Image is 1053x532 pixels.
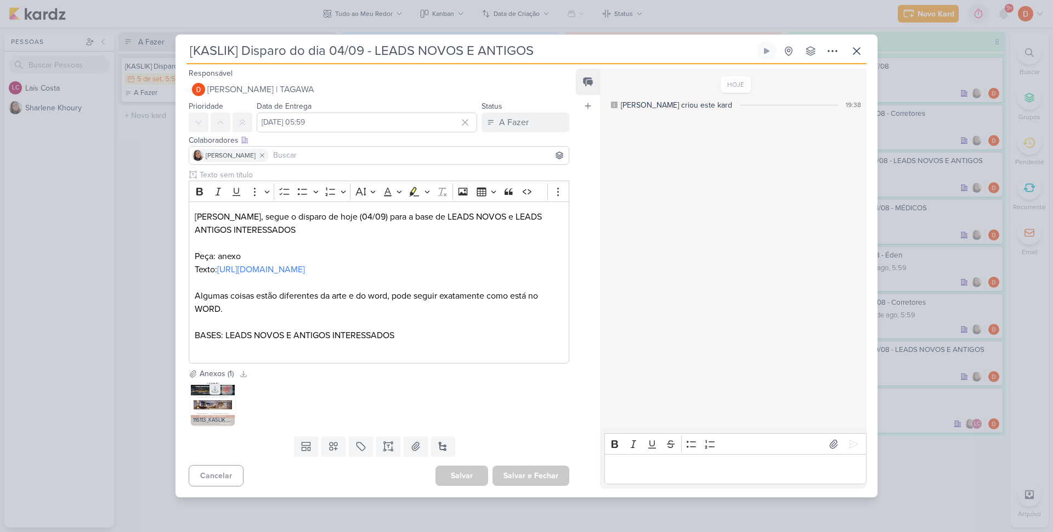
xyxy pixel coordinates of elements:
p: Texto: [195,263,563,276]
img: Diego Lima | TAGAWA [192,83,205,96]
p: Peça: anexo [195,250,563,263]
input: Kard Sem Título [186,41,755,61]
a: [URL][DOMAIN_NAME] [217,264,305,275]
p: [PERSON_NAME], segue o disparo de hoje (04/09) para a base de LEADS NOVOS e LEADS ANTIGOS INTERES... [195,210,563,237]
div: Editor toolbar [604,433,867,455]
label: Responsável [189,69,233,78]
input: Texto sem título [197,169,569,181]
div: Anexos (1) [200,368,234,379]
label: Prioridade [189,102,223,111]
input: Buscar [271,149,567,162]
div: Colaboradores [189,135,569,146]
img: 9FyeAsx2Dwoi9faJU53SKuUU0UEpU38xQnaroyaR.jpg [191,382,235,425]
p: Algumas coisas estão diferentes da arte e do word, pode seguir exatamente como está no WORD. [195,289,563,316]
p: BASES: LEADS NOVOS E ANTIGOS INTERESSADOS [195,329,563,342]
div: A Fazer [499,116,529,129]
div: Editor toolbar [189,181,569,202]
div: [PERSON_NAME] criou este kard [621,99,732,111]
div: 116113_KASLIK _ E-MAIL MKT _ KASLIK IBIRAPUERA _ BLOG _ COMPRAR NA PLANTA PODE SER SUA MELHOR ESC... [191,415,235,425]
button: Cancelar [189,465,244,486]
div: Editor editing area: main [604,454,867,484]
span: [PERSON_NAME] [206,150,256,160]
button: A Fazer [482,113,569,132]
div: 19:38 [846,100,861,110]
button: [PERSON_NAME] | TAGAWA [189,80,569,99]
img: Sharlene Khoury [193,150,203,161]
div: Ligar relógio [762,47,771,55]
label: Data de Entrega [257,102,312,111]
span: [PERSON_NAME] | TAGAWA [207,83,314,96]
label: Status [482,102,502,111]
div: Editor editing area: main [189,201,569,363]
input: Select a date [257,113,477,132]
